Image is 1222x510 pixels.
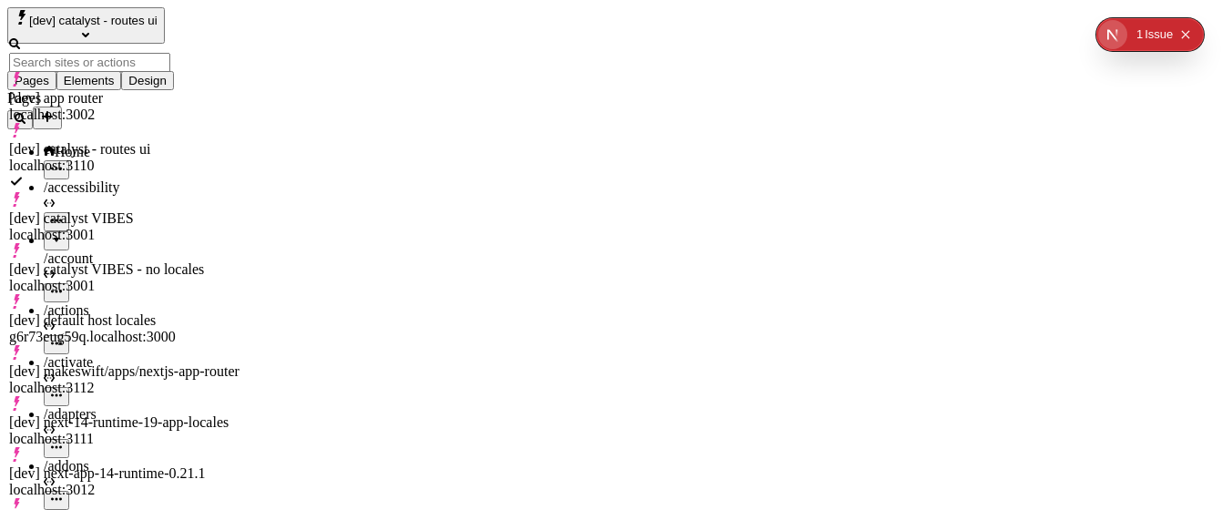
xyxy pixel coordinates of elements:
div: [dev] app router [9,90,243,107]
div: localhost:3012 [9,482,243,498]
div: [dev] next-app-14-runtime-0.21.1 [9,465,243,482]
div: [dev] catalyst VIBES [9,210,243,227]
div: localhost:3110 [9,158,243,174]
button: Pages [7,71,56,90]
div: localhost:3001 [9,227,243,243]
div: [dev] catalyst VIBES - no locales [9,261,243,278]
div: localhost:3002 [9,107,243,123]
input: Search sites or actions [9,53,170,72]
span: [dev] catalyst - routes ui [29,14,158,27]
div: localhost:3112 [9,380,243,396]
div: [dev] next-14-runtime-19-app-locales [9,414,243,431]
div: [dev] catalyst - routes ui [9,141,243,158]
div: localhost:3111 [9,431,243,447]
button: Select site [7,7,165,44]
p: Cookie Test Route [7,15,266,31]
div: Pages [7,90,226,107]
div: g6r73eug59q.localhost:3000 [9,329,243,345]
div: localhost:3001 [9,278,243,294]
div: [dev] makeswift/apps/nextjs-app-router [9,363,243,380]
div: [dev] default host locales [9,312,243,329]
